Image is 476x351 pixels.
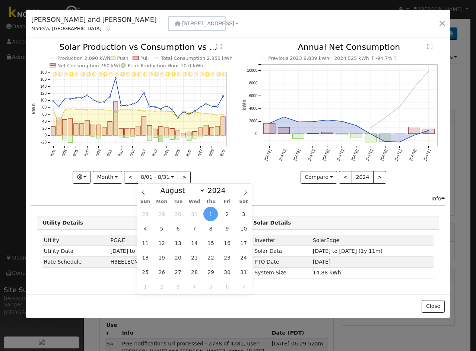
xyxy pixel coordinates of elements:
[136,135,140,136] rect: onclick=""
[278,149,286,161] text: [DATE]
[40,71,47,75] text: 180
[253,246,312,257] td: Solar Data
[59,42,217,52] text: Solar Production vs Consumption vs ...
[58,106,60,107] circle: onclick=""
[111,248,177,254] span: [DATE] to [DATE] (2y 6m)
[198,135,203,137] rect: onclick=""
[211,72,215,77] i: 8/29 - Clear
[203,221,218,236] span: August 8, 2024
[140,149,147,157] text: 8/17
[423,129,434,134] rect: onclick=""
[92,109,94,110] circle: onclick=""
[109,110,111,112] circle: onclick=""
[129,149,136,157] text: 8/15
[57,63,122,68] text: Net Consumption 760 kWh
[222,114,224,116] circle: onclick=""
[42,246,109,257] td: Utility Data
[268,122,271,125] circle: onclick=""
[298,42,400,52] text: Annual Net Consumption
[427,70,430,73] circle: onclick=""
[369,126,372,129] circle: onclick=""
[187,207,201,221] span: July 31, 2024
[143,92,145,94] circle: onclick=""
[181,135,186,138] rect: onclick=""
[106,149,113,157] text: 8/11
[171,236,185,250] span: August 13, 2024
[278,128,289,134] rect: onclick=""
[137,72,142,77] i: 8/16 - Clear
[64,98,66,100] circle: onclick=""
[205,72,210,77] i: 8/28 - Clear
[113,102,118,135] rect: onclick=""
[194,110,196,112] circle: onclick=""
[187,221,201,236] span: August 7, 2024
[206,113,207,114] circle: onclick=""
[70,108,71,110] circle: onclick=""
[159,135,163,142] rect: onclick=""
[104,109,105,110] circle: onclick=""
[132,109,133,111] circle: onclick=""
[217,115,218,116] circle: onclick=""
[188,72,193,77] i: 8/25 - Clear
[198,128,203,135] rect: onclick=""
[81,97,82,99] circle: onclick=""
[31,15,157,25] h5: [PERSON_NAME] and [PERSON_NAME]
[125,129,129,135] rect: onclick=""
[216,44,222,49] text: 
[177,117,179,119] circle: onclick=""
[149,72,153,77] i: 8/18 - Clear
[210,128,214,135] rect: onclick=""
[124,171,137,184] button: <
[235,199,252,204] span: Sat
[185,149,192,157] text: 8/25
[219,149,226,157] text: 8/31
[183,111,184,113] circle: onclick=""
[51,135,55,136] rect: onclick=""
[57,55,110,61] text: Production 2,090 kWh
[64,72,68,77] i: 8/03 - MostlyClear
[53,72,57,77] i: 8/01 - MostlyClear
[125,135,129,138] rect: onclick=""
[63,120,67,135] rect: onclick=""
[81,109,82,110] circle: onclick=""
[131,72,136,77] i: 8/15 - Clear
[215,126,220,135] rect: onclick=""
[117,149,124,157] text: 8/13
[398,105,401,108] circle: onclick=""
[203,250,218,265] span: August 22, 2024
[183,110,184,112] circle: onclick=""
[170,199,186,204] span: Tue
[220,221,234,236] span: August 9, 2024
[121,109,122,110] circle: onclick=""
[68,119,73,136] rect: onclick=""
[282,116,285,119] circle: onclick=""
[51,127,55,136] rect: onclick=""
[114,111,117,113] circle: onclick=""
[138,221,153,236] span: August 4, 2024
[130,129,135,136] rect: onclick=""
[68,135,73,143] rect: onclick=""
[138,207,153,221] span: July 28, 2024
[220,250,234,265] span: August 23, 2024
[171,109,173,110] circle: onclick=""
[142,135,146,136] rect: onclick=""
[379,134,391,142] rect: onclick=""
[217,106,218,107] circle: onclick=""
[206,103,207,104] circle: onclick=""
[171,72,176,77] i: 8/22 - Clear
[160,72,165,77] i: 8/20 - Clear
[109,72,114,77] i: 8/11 - Clear
[42,106,47,110] text: 80
[352,171,374,184] button: 2024
[115,72,119,77] i: 8/12 - Clear
[413,134,416,137] circle: onclick=""
[193,132,197,135] rect: onclick=""
[292,149,301,161] text: [DATE]
[140,55,149,61] text: Pull
[313,237,339,243] span: ID: 3987261, authorized: 12/04/23
[253,257,312,267] td: PTO Date
[70,99,71,100] circle: onclick=""
[163,149,169,157] text: 8/21
[255,132,257,136] text: 0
